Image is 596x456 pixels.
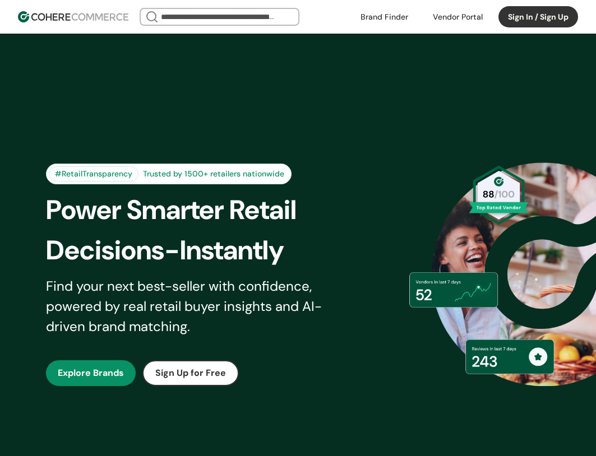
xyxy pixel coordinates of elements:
[138,168,289,180] div: Trusted by 1500+ retailers nationwide
[46,276,353,337] div: Find your next best-seller with confidence, powered by real retail buyer insights and AI-driven b...
[18,11,128,22] img: Cohere Logo
[46,230,369,271] div: Decisions-Instantly
[142,360,239,386] button: Sign Up for Free
[498,6,578,27] button: Sign In / Sign Up
[46,360,136,386] button: Explore Brands
[49,166,138,182] div: #RetailTransparency
[46,190,369,230] div: Power Smarter Retail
